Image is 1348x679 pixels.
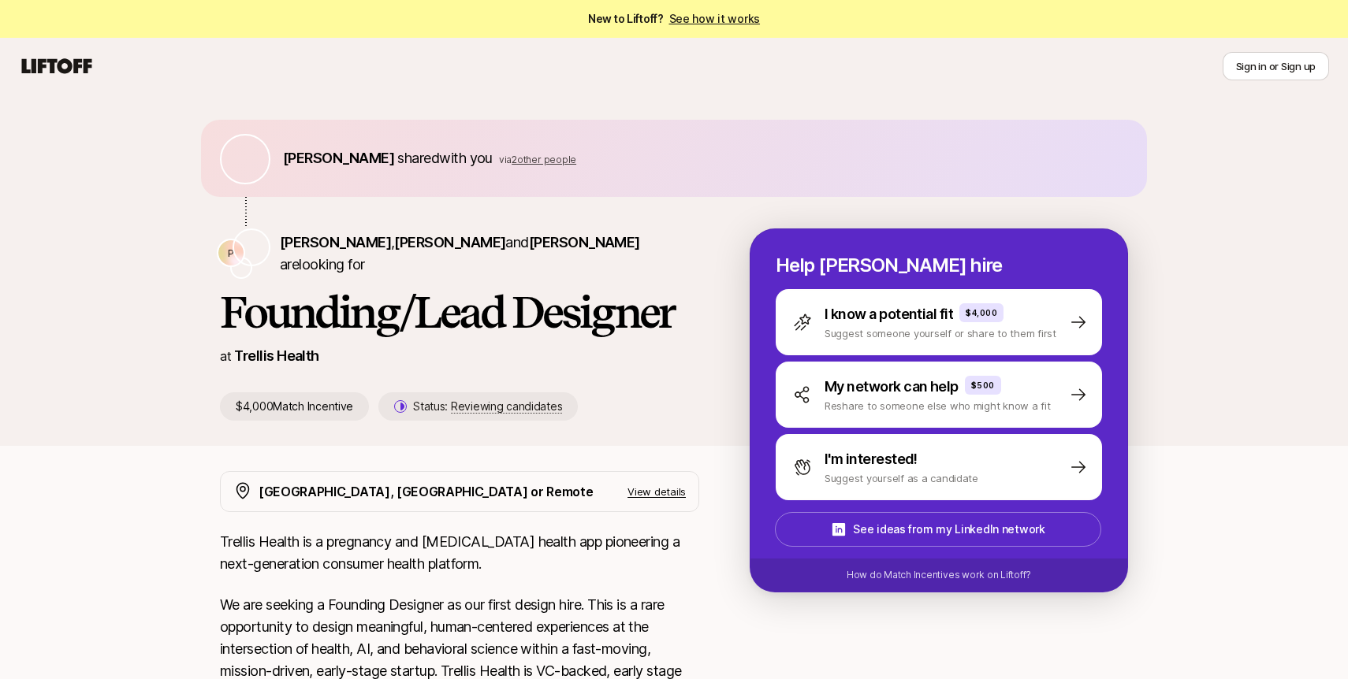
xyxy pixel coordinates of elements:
span: [PERSON_NAME] [283,150,394,166]
p: Reshare to someone else who might know a fit [825,398,1051,414]
button: See ideas from my LinkedIn network [775,512,1101,547]
span: , [391,234,505,250]
span: and [505,234,639,250]
p: Help [PERSON_NAME] hire [776,254,1102,276]
p: Trellis Health is a pregnancy and [MEDICAL_DATA] health app pioneering a next-generation consumer... [220,531,699,575]
p: $500 [971,379,995,391]
span: with you [439,150,493,166]
p: How do Match Incentives work on Liftoff? [847,568,1031,582]
span: via [499,154,512,165]
p: are looking for [280,232,699,276]
p: shared [283,147,576,169]
p: $4,000 [966,306,997,319]
p: $4,000 Match Incentive [220,392,369,421]
p: I know a potential fit [825,303,953,325]
span: [PERSON_NAME] [280,234,391,250]
a: Trellis Health [234,347,318,364]
p: My network can help [825,376,959,398]
h1: Founding/Lead Designer [220,288,699,336]
span: New to Liftoff? [588,9,760,28]
p: I'm interested! [825,448,918,470]
p: [GEOGRAPHIC_DATA], [GEOGRAPHIC_DATA] or Remote [259,481,593,502]
span: 2 other people [512,154,576,165]
p: Suggest someone yourself or share to them first [825,325,1056,341]
p: View details [627,484,686,499]
p: Status: [413,397,562,416]
p: Suggest yourself as a candidate [825,470,978,486]
p: P [228,243,234,262]
p: at [220,346,231,366]
span: [PERSON_NAME] [394,234,505,250]
button: Sign in or Sign up [1223,52,1329,80]
span: [PERSON_NAME] [529,234,640,250]
span: Reviewing candidates [451,399,562,414]
a: See how it works [669,12,761,25]
p: See ideas from my LinkedIn network [853,520,1045,539]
